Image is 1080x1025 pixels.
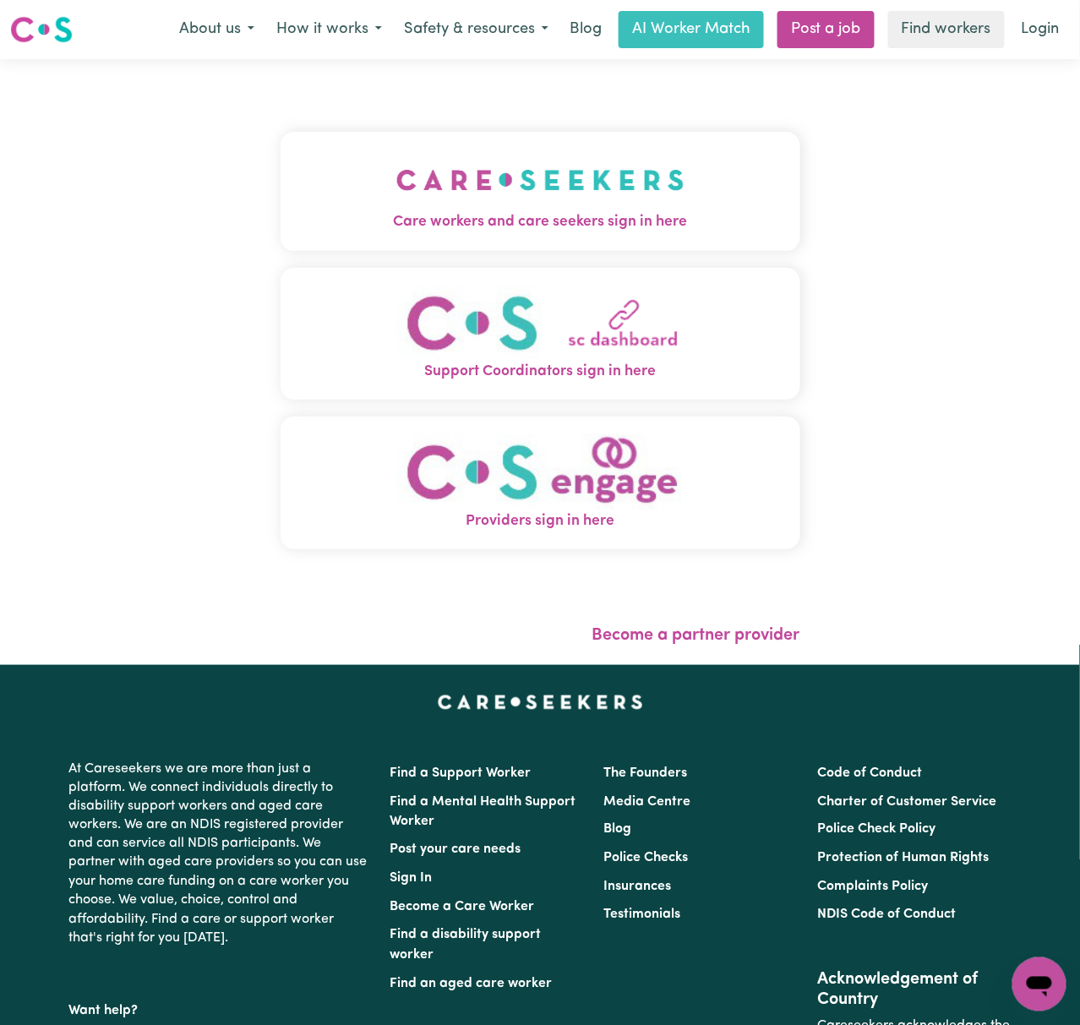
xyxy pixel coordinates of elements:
[818,766,923,780] a: Code of Conduct
[559,11,612,48] a: Blog
[390,843,521,857] a: Post your care needs
[68,995,369,1021] p: Want help?
[390,766,531,780] a: Find a Support Worker
[592,627,800,644] a: Become a partner provider
[438,695,643,709] a: Careseekers home page
[818,795,997,809] a: Charter of Customer Service
[68,753,369,956] p: At Careseekers we are more than just a platform. We connect individuals directly to disability su...
[818,908,957,922] a: NDIS Code of Conduct
[818,970,1012,1011] h2: Acknowledgement of Country
[1012,11,1070,48] a: Login
[603,852,688,865] a: Police Checks
[603,766,687,780] a: The Founders
[390,929,541,962] a: Find a disability support worker
[390,978,552,991] a: Find an aged care worker
[390,901,534,914] a: Become a Care Worker
[393,12,559,47] button: Safety & resources
[603,823,631,837] a: Blog
[1012,957,1066,1011] iframe: Button to launch messaging window
[818,823,936,837] a: Police Check Policy
[390,795,575,829] a: Find a Mental Health Support Worker
[10,10,73,49] a: Careseekers logo
[281,268,800,401] button: Support Coordinators sign in here
[10,14,73,45] img: Careseekers logo
[888,11,1005,48] a: Find workers
[603,795,690,809] a: Media Centre
[390,872,432,886] a: Sign In
[281,510,800,532] span: Providers sign in here
[168,12,265,47] button: About us
[265,12,393,47] button: How it works
[619,11,764,48] a: AI Worker Match
[777,11,875,48] a: Post a job
[818,881,929,894] a: Complaints Policy
[603,908,680,922] a: Testimonials
[281,211,800,233] span: Care workers and care seekers sign in here
[281,361,800,383] span: Support Coordinators sign in here
[603,881,671,894] a: Insurances
[281,132,800,250] button: Care workers and care seekers sign in here
[281,417,800,549] button: Providers sign in here
[818,852,990,865] a: Protection of Human Rights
